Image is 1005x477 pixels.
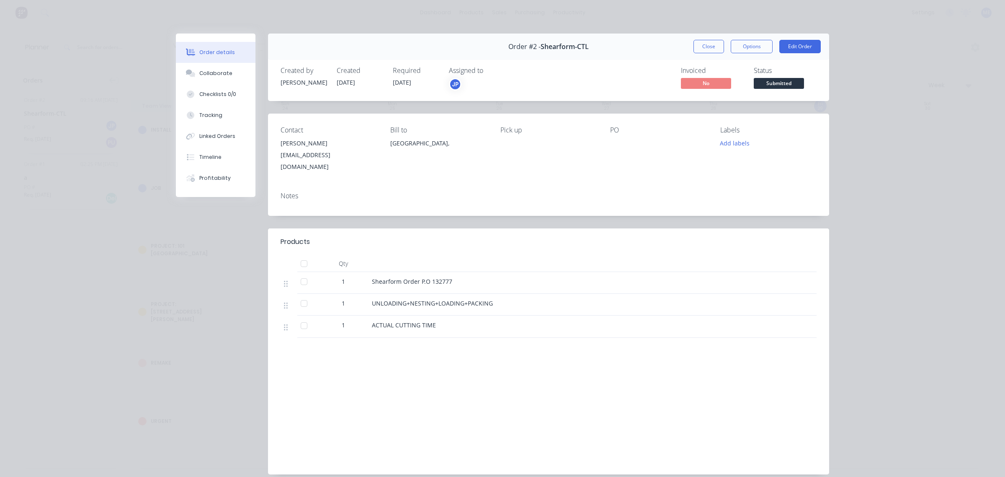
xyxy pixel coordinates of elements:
span: [DATE] [337,78,355,86]
button: Tracking [176,105,255,126]
span: [DATE] [393,78,411,86]
span: Shearform-CTL [541,43,589,51]
span: UNLOADING+NESTING+LOADING+PACKING [372,299,493,307]
div: Created by [281,67,327,75]
div: [PERSON_NAME][EMAIL_ADDRESS][DOMAIN_NAME] [281,137,377,173]
div: Assigned to [449,67,533,75]
span: Shearform Order P.O 132777 [372,277,452,285]
div: Bill to [390,126,487,134]
div: Pick up [500,126,597,134]
button: Close [693,40,724,53]
button: Submitted [754,78,804,91]
span: Submitted [754,78,804,88]
button: JP [449,78,461,91]
span: ACTUAL CUTTING TIME [372,321,436,329]
div: Qty [318,255,368,272]
button: Order details [176,42,255,63]
button: Options [731,40,773,53]
div: Timeline [199,153,222,161]
span: 1 [342,299,345,308]
div: Products [281,237,310,247]
span: 1 [342,277,345,286]
div: Required [393,67,439,75]
span: Order #2 - [508,43,541,51]
div: Contact [281,126,377,134]
button: Add labels [715,137,754,149]
div: [GEOGRAPHIC_DATA], [390,137,487,164]
span: 1 [342,321,345,329]
div: Checklists 0/0 [199,91,236,98]
div: [GEOGRAPHIC_DATA], [390,137,487,149]
span: No [681,78,731,88]
div: Order details [199,49,235,56]
button: Profitability [176,168,255,189]
button: Checklists 0/0 [176,84,255,105]
div: Linked Orders [199,132,235,140]
div: [PERSON_NAME] [281,78,327,87]
div: Status [754,67,817,75]
div: Labels [720,126,817,134]
div: [PERSON_NAME] [281,137,377,149]
button: Edit Order [779,40,821,53]
div: Notes [281,192,817,200]
div: Tracking [199,111,222,119]
button: Linked Orders [176,126,255,147]
button: Timeline [176,147,255,168]
div: Created [337,67,383,75]
button: Collaborate [176,63,255,84]
div: Invoiced [681,67,744,75]
div: [EMAIL_ADDRESS][DOMAIN_NAME] [281,149,377,173]
div: Profitability [199,174,231,182]
div: PO [610,126,706,134]
div: Collaborate [199,70,232,77]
